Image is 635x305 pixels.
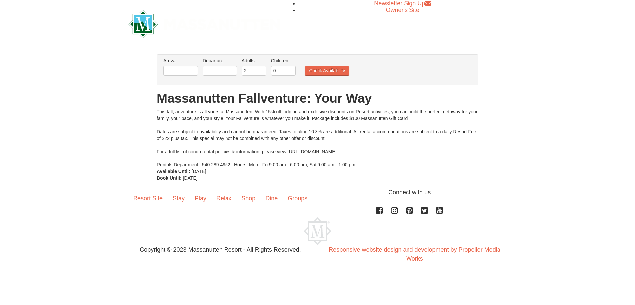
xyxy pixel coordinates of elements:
a: Shop [236,188,260,209]
strong: Book Until: [157,175,182,181]
p: Copyright © 2023 Massanutten Resort - All Rights Reserved. [123,245,317,254]
a: Owner's Site [386,7,419,13]
strong: Available Until: [157,169,190,174]
a: Resort Site [128,188,168,209]
img: Massanutten Resort Logo [304,217,331,245]
a: Dine [260,188,283,209]
label: Children [271,57,296,64]
img: Massanutten Resort Logo [128,10,280,38]
label: Adults [242,57,266,64]
p: Connect with us [128,188,507,197]
label: Arrival [163,57,198,64]
a: Responsive website design and development by Propeller Media Works [329,246,500,262]
button: Check Availability [305,66,349,76]
div: This fall, adventure is all yours at Massanutten! With 15% off lodging and exclusive discounts on... [157,108,478,168]
span: [DATE] [183,175,198,181]
a: Play [190,188,211,209]
a: Groups [283,188,312,209]
h1: Massanutten Fallventure: Your Way [157,92,478,105]
label: Departure [203,57,237,64]
span: [DATE] [192,169,206,174]
a: Massanutten Resort [128,15,280,31]
a: Relax [211,188,236,209]
a: Stay [168,188,190,209]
